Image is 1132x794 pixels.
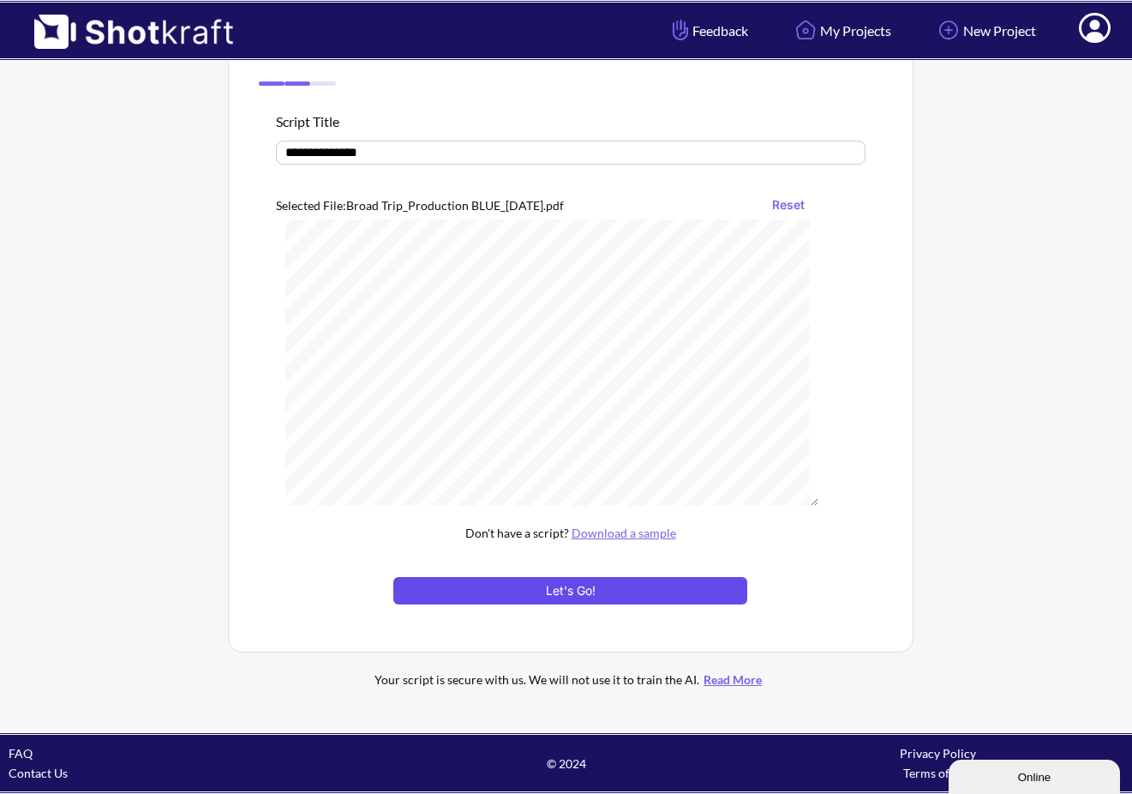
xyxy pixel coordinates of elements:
a: My Projects [778,8,904,53]
a: Download a sample [572,526,676,540]
a: Contact Us [9,766,68,780]
p: Don't have a script? [280,523,861,543]
button: Let's Go! [393,577,746,605]
a: New Project [921,8,1049,53]
span: Feedback [668,21,748,40]
img: Home Icon [791,15,820,45]
img: Add Icon [934,15,963,45]
img: Hand Icon [668,15,692,45]
button: Reset [764,191,813,219]
div: Terms of Use [752,763,1123,783]
div: Your script is secure with us. We will not use it to train the AI. [296,670,845,689]
a: Read More [699,672,766,687]
iframe: chat widget [949,756,1123,794]
span: © 2024 [380,754,752,773]
div: Selected File: Broad Trip_Production BLUE_[DATE].pdf [276,191,819,219]
div: Privacy Policy [752,743,1123,763]
a: FAQ [9,746,33,761]
div: Script Title [276,111,865,132]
